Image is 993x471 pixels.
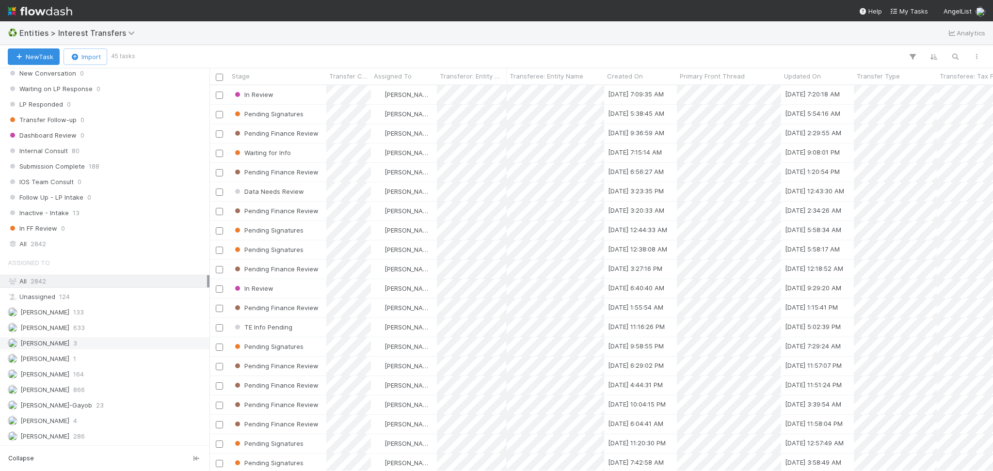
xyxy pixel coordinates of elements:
[785,438,844,448] div: [DATE] 12:57:49 AM
[375,283,432,293] div: [PERSON_NAME]
[375,207,383,215] img: avatar_85e0c86c-7619-463d-9044-e681ba95f3b2.png
[233,264,319,274] div: Pending Finance Review
[233,206,319,216] div: Pending Finance Review
[8,207,69,219] span: Inactive - Intake
[20,386,69,393] span: [PERSON_NAME]
[375,128,432,138] div: [PERSON_NAME]
[8,454,34,463] span: Collapse
[233,361,319,371] div: Pending Finance Review
[233,91,273,98] span: In Review
[216,440,223,448] input: Toggle Row Selected
[216,344,223,351] input: Toggle Row Selected
[785,457,841,467] div: [DATE] 3:58:49 AM
[976,7,985,16] img: avatar_d8fc9ee4-bd1b-4062-a2a8-84feb2d97839.png
[233,458,304,468] div: Pending Signatures
[375,90,432,99] div: [PERSON_NAME]
[233,226,304,234] span: Pending Signatures
[859,6,882,16] div: Help
[784,71,821,81] span: Updated On
[232,71,250,81] span: Stage
[8,307,17,317] img: avatar_d6b50140-ca82-482e-b0bf-854821fc5d82.png
[384,459,433,467] span: [PERSON_NAME]
[73,368,84,380] span: 164
[8,400,17,410] img: avatar_45aa71e2-cea6-4b00-9298-a0421aa61a2d.png
[944,7,972,15] span: AngelList
[20,432,69,440] span: [PERSON_NAME]
[233,168,319,176] span: Pending Finance Review
[8,338,17,348] img: avatar_d8fc9ee4-bd1b-4062-a2a8-84feb2d97839.png
[233,322,292,332] div: TE Info Pending
[233,419,319,429] div: Pending Finance Review
[87,191,91,204] span: 0
[233,90,273,99] div: In Review
[680,71,745,81] span: Primary Front Thread
[233,225,304,235] div: Pending Signatures
[384,420,433,428] span: [PERSON_NAME]
[67,98,71,110] span: 0
[233,265,319,273] span: Pending Finance Review
[8,29,17,37] span: ♻️
[96,83,100,95] span: 0
[233,129,319,137] span: Pending Finance Review
[384,304,433,312] span: [PERSON_NAME]
[375,284,383,292] img: avatar_93b89fca-d03a-423a-b274-3dd03f0a621f.png
[59,291,70,303] span: 124
[375,245,432,254] div: [PERSON_NAME]
[216,363,223,370] input: Toggle Row Selected
[375,149,383,157] img: avatar_abca0ba5-4208-44dd-8897-90682736f166.png
[375,401,383,408] img: avatar_85e0c86c-7619-463d-9044-e681ba95f3b2.png
[608,147,662,157] div: [DATE] 7:15:14 AM
[8,369,17,379] img: avatar_d7f67417-030a-43ce-a3ce-a315a3ccfd08.png
[233,440,304,447] span: Pending Signatures
[80,114,84,126] span: 0
[608,399,666,409] div: [DATE] 10:04:15 PM
[608,89,664,99] div: [DATE] 7:09:35 AM
[20,324,69,331] span: [PERSON_NAME]
[8,145,68,157] span: Internal Consult
[72,145,80,157] span: 80
[375,225,432,235] div: [PERSON_NAME]
[608,225,667,235] div: [DATE] 12:44:33 AM
[216,111,223,118] input: Toggle Row Selected
[608,186,664,196] div: [DATE] 3:23:35 PM
[233,401,319,408] span: Pending Finance Review
[384,246,433,253] span: [PERSON_NAME]
[384,401,433,408] span: [PERSON_NAME]
[608,109,664,118] div: [DATE] 5:38:45 AM
[8,385,17,394] img: avatar_93b89fca-d03a-423a-b274-3dd03f0a621f.png
[96,399,104,411] span: 23
[375,264,432,274] div: [PERSON_NAME]
[216,324,223,331] input: Toggle Row Selected
[785,341,841,351] div: [DATE] 7:29:24 AM
[233,400,319,409] div: Pending Finance Review
[8,354,17,363] img: avatar_5d1523cf-d377-42ee-9d1c-1d238f0f126b.png
[375,458,432,468] div: [PERSON_NAME]
[8,238,207,250] div: All
[73,415,77,427] span: 4
[216,227,223,235] input: Toggle Row Selected
[785,322,841,331] div: [DATE] 5:02:39 PM
[375,420,383,428] img: avatar_85e0c86c-7619-463d-9044-e681ba95f3b2.png
[375,188,383,195] img: avatar_93b89fca-d03a-423a-b274-3dd03f0a621f.png
[375,110,383,118] img: avatar_abca0ba5-4208-44dd-8897-90682736f166.png
[375,459,383,467] img: avatar_93b89fca-d03a-423a-b274-3dd03f0a621f.png
[607,71,643,81] span: Created On
[8,291,207,303] div: Unassigned
[20,308,69,316] span: [PERSON_NAME]
[857,71,900,81] span: Transfer Type
[785,167,840,176] div: [DATE] 1:20:54 PM
[233,187,304,196] div: Data Needs Review
[375,323,383,331] img: avatar_85e0c86c-7619-463d-9044-e681ba95f3b2.png
[384,265,433,273] span: [PERSON_NAME]
[375,400,432,409] div: [PERSON_NAME]
[233,304,319,312] span: Pending Finance Review
[785,128,841,138] div: [DATE] 2:29:55 AM
[20,370,69,378] span: [PERSON_NAME]
[384,323,433,331] span: [PERSON_NAME]
[216,74,223,81] input: Toggle All Rows Selected
[375,91,383,98] img: avatar_abca0ba5-4208-44dd-8897-90682736f166.png
[384,343,433,350] span: [PERSON_NAME]
[375,206,432,216] div: [PERSON_NAME]
[329,71,368,81] span: Transfer Complexity
[233,109,304,119] div: Pending Signatures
